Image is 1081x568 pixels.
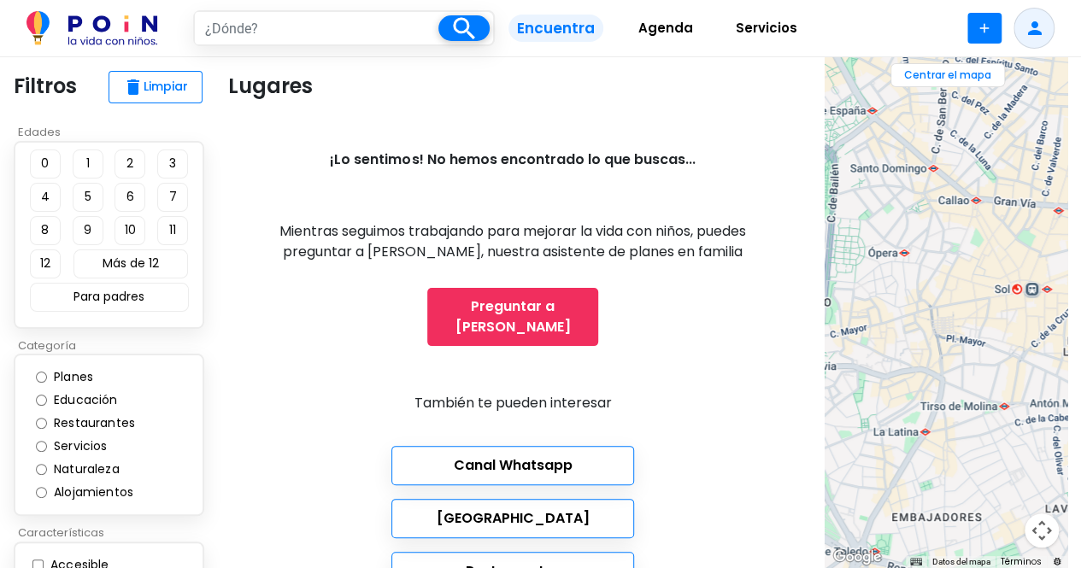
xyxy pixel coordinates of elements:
[495,8,617,50] a: Encuentra
[73,249,188,278] button: Más de 12
[30,216,61,245] button: 8
[267,221,759,262] p: Mientras seguimos trabajando para mejorar la vida con niños, puedes preguntar a [PERSON_NAME], nu...
[157,216,188,245] button: 11
[157,183,188,212] button: 7
[617,8,714,50] a: Agenda
[115,216,145,245] button: 10
[330,149,695,170] p: ¡Lo sentimos! No hemos encontrado lo que buscas...
[829,546,885,568] img: Google
[50,414,152,432] label: Restaurantes
[391,446,634,485] a: Canal Whatsapp
[910,556,922,568] button: Combinaciones de teclas
[414,393,611,413] p: También te pueden interesar
[30,183,61,212] button: 4
[714,8,819,50] a: Servicios
[115,183,145,212] button: 6
[50,437,125,455] label: Servicios
[50,391,135,409] label: Educación
[508,15,603,43] span: Encuentra
[109,71,203,103] button: deleteLimpiar
[195,12,438,44] input: ¿Dónde?
[932,556,990,568] button: Datos del mapa
[228,71,313,102] p: Lugares
[1052,557,1062,566] a: Informar a Google acerca de errores en las imágenes o en el mapa de carreteras
[829,546,885,568] a: Abre esta zona en Google Maps (se abre en una nueva ventana)
[14,337,214,354] p: Categoría
[14,524,214,542] p: Características
[1001,555,1042,568] a: Términos (se abre en una nueva pestaña)
[14,124,214,141] p: Edades
[115,149,145,179] button: 2
[391,499,634,538] a: [GEOGRAPHIC_DATA]
[50,368,110,386] label: Planes
[1025,513,1059,548] button: Controles de visualización del mapa
[26,11,157,45] img: POiN
[427,288,598,346] a: Preguntar a [PERSON_NAME]
[30,283,189,312] button: Para padres
[73,183,103,212] button: 5
[157,149,188,179] button: 3
[890,63,1005,87] button: Centrar el mapa
[50,483,150,501] label: Alojamientos
[449,14,479,44] i: search
[73,149,103,179] button: 1
[30,149,61,179] button: 0
[30,249,61,278] button: 12
[728,15,805,42] span: Servicios
[123,77,144,97] span: delete
[50,460,137,478] label: Naturaleza
[14,71,77,102] p: Filtros
[73,216,103,245] button: 9
[631,15,701,42] span: Agenda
